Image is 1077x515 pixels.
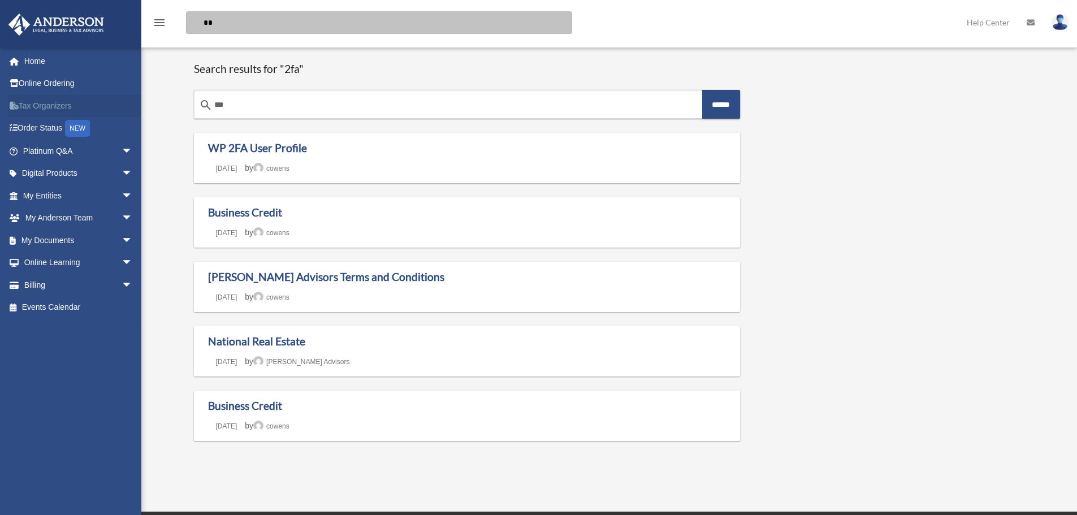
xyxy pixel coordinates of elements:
span: arrow_drop_down [122,229,144,252]
a: cowens [253,229,289,237]
span: arrow_drop_down [122,140,144,163]
a: [DATE] [208,229,245,237]
i: search [199,98,213,112]
i: menu [153,16,166,29]
a: Business Credit [208,206,282,219]
img: Anderson Advisors Platinum Portal [5,14,107,36]
a: [PERSON_NAME] Advisors Terms and Conditions [208,270,444,283]
a: Platinum Q&Aarrow_drop_down [8,140,150,162]
h1: Search results for "2fa" [194,62,741,76]
div: NEW [65,120,90,137]
a: Online Ordering [8,72,150,95]
a: Order StatusNEW [8,117,150,140]
span: arrow_drop_down [122,207,144,230]
span: by [245,357,349,366]
span: by [245,292,289,301]
a: [DATE] [208,165,245,172]
span: arrow_drop_down [122,252,144,275]
a: My Entitiesarrow_drop_down [8,184,150,207]
a: WP 2FA User Profile [208,141,307,154]
span: arrow_drop_down [122,274,144,297]
img: User Pic [1052,14,1069,31]
a: cowens [253,165,289,172]
a: Events Calendar [8,296,150,319]
a: My Anderson Teamarrow_drop_down [8,207,150,230]
span: arrow_drop_down [122,184,144,207]
a: [PERSON_NAME] Advisors [253,358,349,366]
a: [DATE] [208,358,245,366]
span: arrow_drop_down [122,162,144,185]
a: Billingarrow_drop_down [8,274,150,296]
a: [DATE] [208,422,245,430]
a: National Real Estate [208,335,305,348]
a: cowens [253,293,289,301]
a: Business Credit [208,399,282,412]
a: Tax Organizers [8,94,150,117]
a: Home [8,50,144,72]
i: search [189,15,201,28]
span: by [245,163,289,172]
span: by [245,421,289,430]
span: by [245,228,289,237]
a: My Documentsarrow_drop_down [8,229,150,252]
a: menu [153,20,166,29]
a: Online Learningarrow_drop_down [8,252,150,274]
a: cowens [253,422,289,430]
a: [DATE] [208,293,245,301]
a: Digital Productsarrow_drop_down [8,162,150,185]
